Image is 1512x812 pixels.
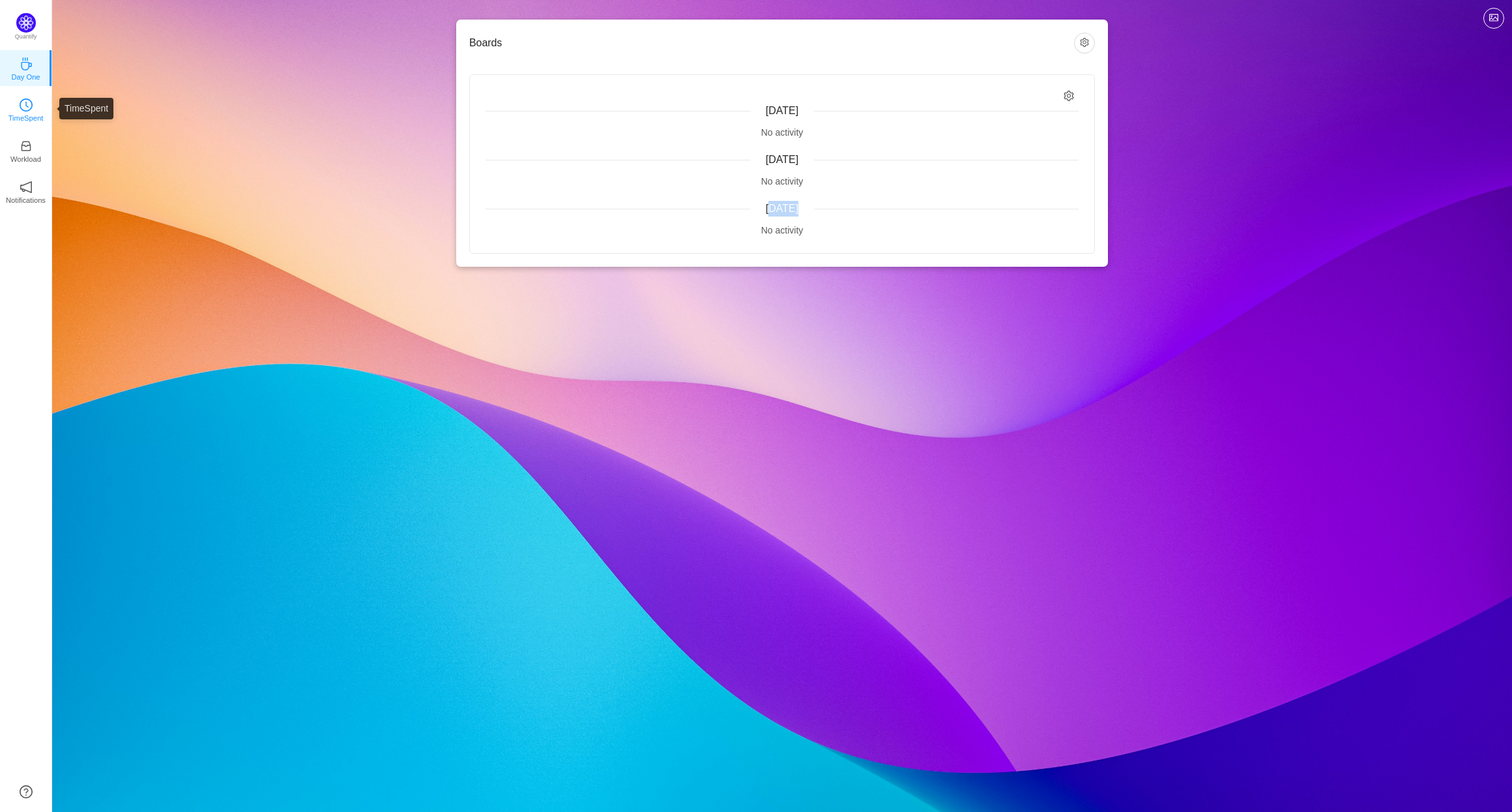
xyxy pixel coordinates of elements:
p: Day One [11,71,40,83]
i: icon: clock-circle [20,98,33,112]
a: icon: question-circle [20,785,33,798]
a: icon: clock-circleTimeSpent [20,102,33,115]
button: icon: picture [1483,8,1504,29]
span: [DATE] [766,105,798,116]
p: Quantify [15,33,37,42]
i: icon: notification [20,181,33,194]
i: icon: inbox [20,140,33,153]
p: Notifications [6,194,46,206]
div: No activity [486,175,1079,188]
i: icon: setting [1064,91,1075,102]
i: icon: coffee [20,57,33,70]
a: icon: notificationNotifications [20,185,33,198]
p: Workload [10,153,41,165]
p: TimeSpent [8,112,44,124]
div: No activity [486,126,1079,140]
a: icon: coffeeDay One [20,61,33,74]
div: No activity [486,224,1079,237]
img: Quantify [16,13,36,33]
button: icon: setting [1074,33,1095,53]
h3: Boards [469,37,1074,50]
a: icon: inboxWorkload [20,143,33,157]
span: [DATE] [766,203,798,214]
span: [DATE] [766,154,798,165]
